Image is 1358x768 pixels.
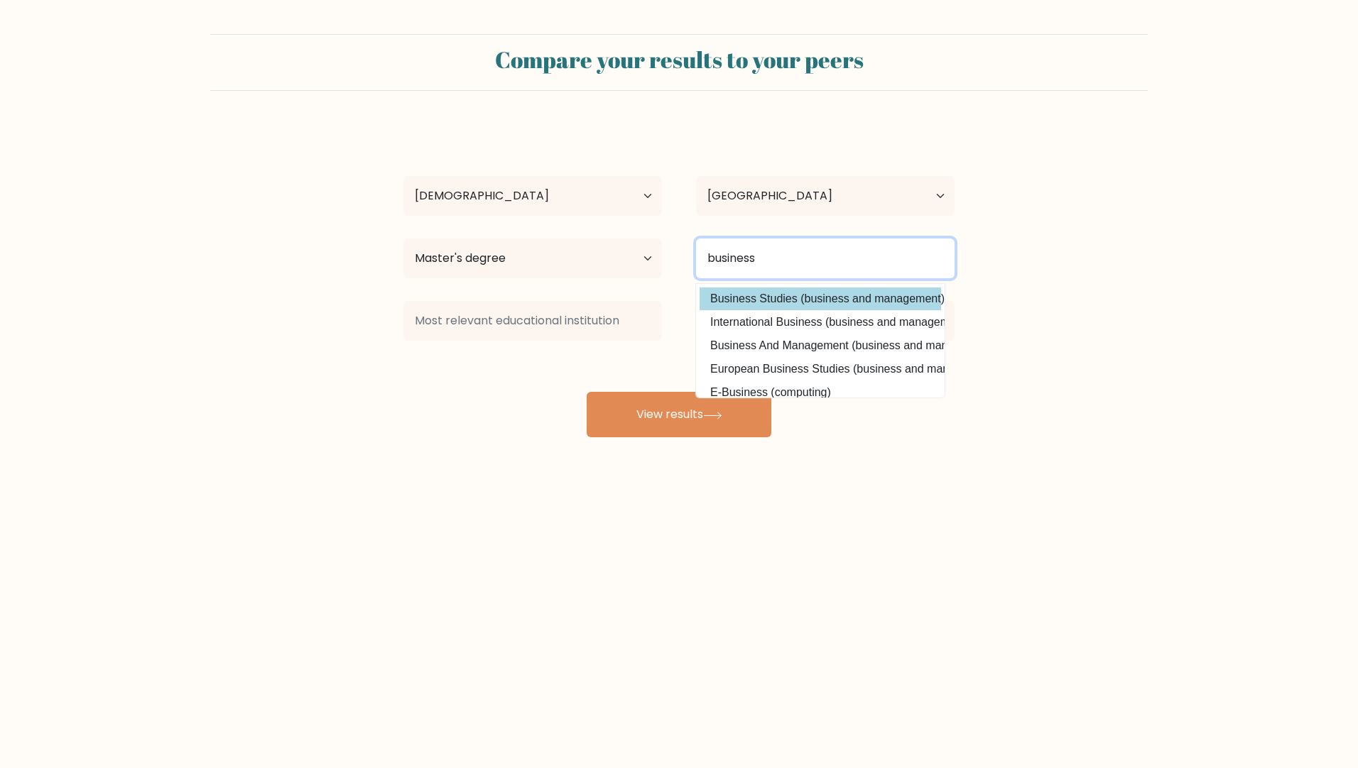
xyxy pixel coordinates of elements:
[700,334,941,357] option: Business And Management (business and management)
[700,381,941,404] option: E-Business (computing)
[700,287,941,310] option: Business Studies (business and management)
[696,238,955,278] input: What did you study?
[587,392,771,437] button: View results
[700,311,941,334] option: International Business (business and management)
[219,46,1139,73] h2: Compare your results to your peers
[700,358,941,380] option: European Business Studies (business and management)
[403,301,662,341] input: Most relevant educational institution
